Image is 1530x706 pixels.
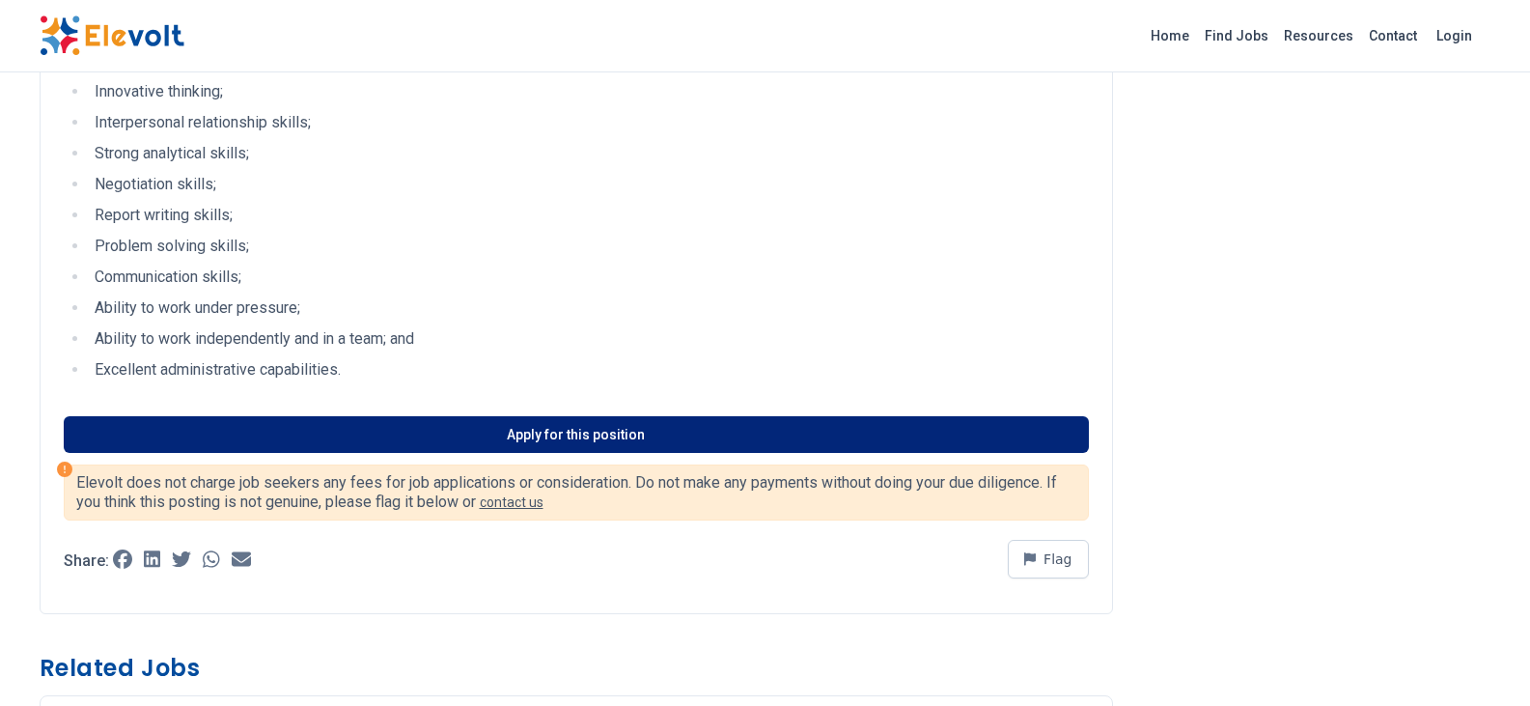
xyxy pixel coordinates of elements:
[64,416,1089,453] a: Apply for this position
[89,297,1089,320] li: Ability to work under pressure;
[89,327,1089,351] li: Ability to work independently and in a team; and
[1008,540,1089,579] button: Flag
[480,494,543,510] a: contact us
[1143,20,1197,51] a: Home
[1197,20,1276,51] a: Find Jobs
[76,473,1076,512] p: Elevolt does not charge job seekers any fees for job applications or consideration. Do not make a...
[1361,20,1425,51] a: Contact
[89,173,1089,196] li: Negotiation skills;
[89,204,1089,227] li: Report writing skills;
[40,15,184,56] img: Elevolt
[1433,613,1530,706] iframe: Chat Widget
[89,358,1089,381] li: Excellent administrative capabilities.
[89,111,1089,134] li: Interpersonal relationship skills;
[89,235,1089,258] li: Problem solving skills;
[1276,20,1361,51] a: Resources
[89,80,1089,103] li: Innovative thinking;
[89,142,1089,165] li: Strong analytical skills;
[40,653,1113,684] h3: Related Jobs
[1425,16,1484,55] a: Login
[64,553,109,569] p: Share:
[89,266,1089,289] li: Communication skills;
